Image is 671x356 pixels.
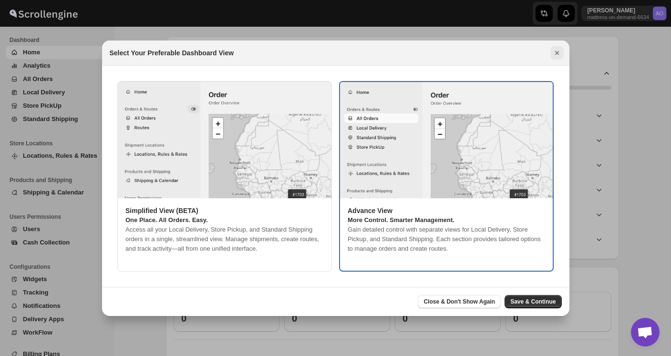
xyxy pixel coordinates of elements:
p: Simplified View (BETA) [125,206,324,215]
p: Gain detailed control with separate views for Local Delivery, Store Pickup, and Standard Shipping... [348,225,545,254]
button: Close [550,46,564,60]
span: Close & Don't Show Again [423,298,495,305]
img: simplified [118,81,331,198]
p: More Control. Smarter Management. [348,215,545,225]
button: Close & Don't Show Again [418,295,501,308]
h2: Select Your Preferable Dashboard View [110,48,234,58]
p: One Place. All Orders. Easy. [125,215,324,225]
p: Access all your Local Delivery, Store Pickup, and Standard Shipping orders in a single, streamlin... [125,225,324,254]
button: Save & Continue [505,295,561,308]
img: legacy [340,82,553,199]
a: Open chat [631,318,660,346]
span: Save & Continue [510,298,556,305]
p: Advance View [348,206,545,215]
